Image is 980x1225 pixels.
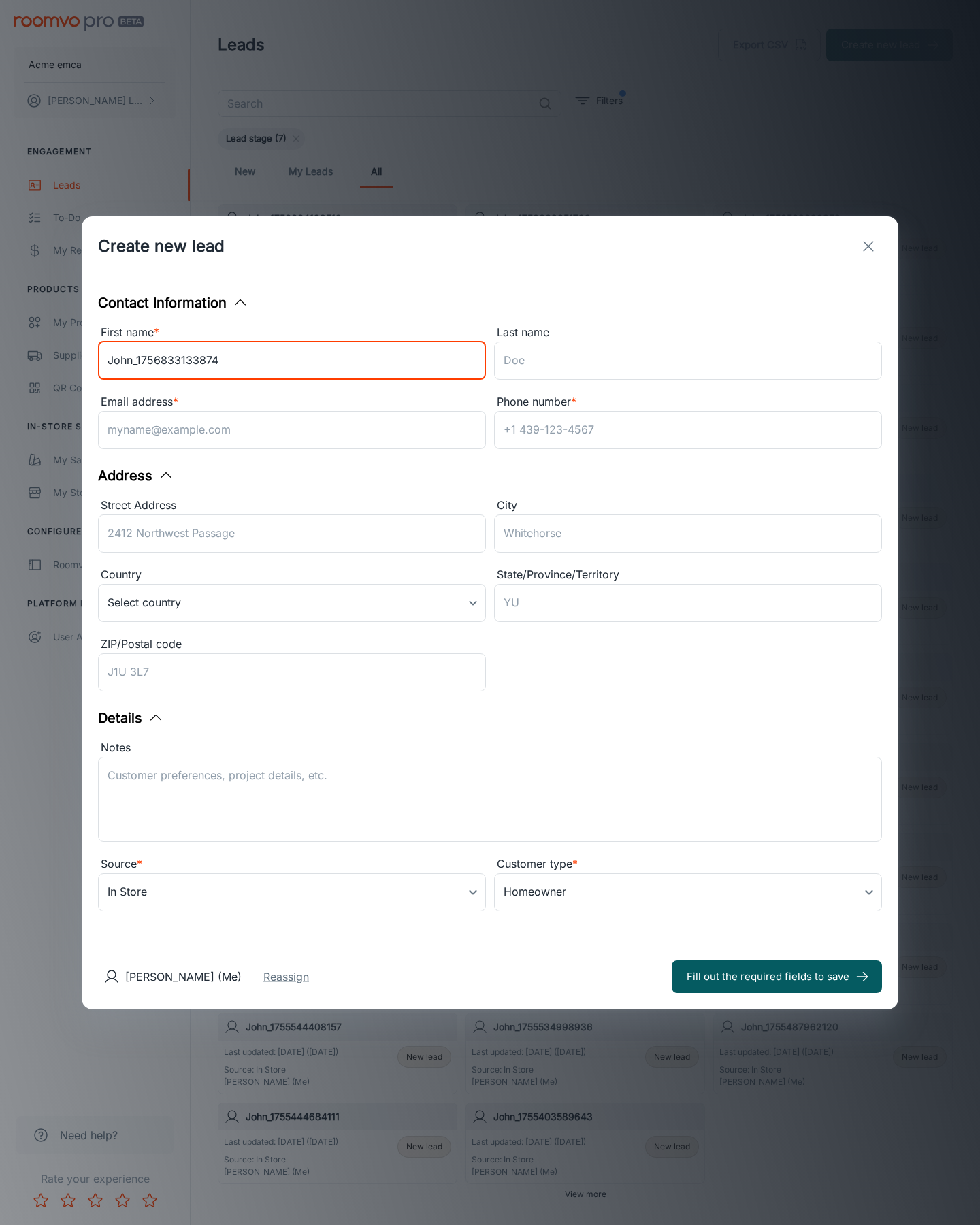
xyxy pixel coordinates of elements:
div: Customer type [494,855,882,873]
input: Doe [494,342,882,380]
div: Homeowner [494,873,882,911]
p: [PERSON_NAME] (Me) [125,968,242,985]
button: Reassign [263,968,309,985]
div: In Store [98,873,486,911]
input: +1 439-123-4567 [494,411,882,449]
input: 2412 Northwest Passage [98,514,486,553]
div: Source [98,855,486,873]
div: Last name [494,324,882,342]
div: Email address [98,393,486,411]
button: exit [855,233,882,260]
div: State/Province/Territory [494,566,882,584]
input: YU [494,584,882,622]
div: Notes [98,739,882,757]
button: Details [98,708,164,728]
button: Fill out the required fields to save [672,960,882,993]
input: Whitehorse [494,514,882,553]
div: Country [98,566,486,584]
div: First name [98,324,486,342]
div: City [494,497,882,514]
input: J1U 3L7 [98,653,486,691]
div: Street Address [98,497,486,514]
button: Address [98,465,174,486]
input: myname@example.com [98,411,486,449]
input: John [98,342,486,380]
div: Select country [98,584,486,622]
div: ZIP/Postal code [98,636,486,653]
h1: Create new lead [98,234,225,259]
button: Contact Information [98,293,248,313]
div: Phone number [494,393,882,411]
